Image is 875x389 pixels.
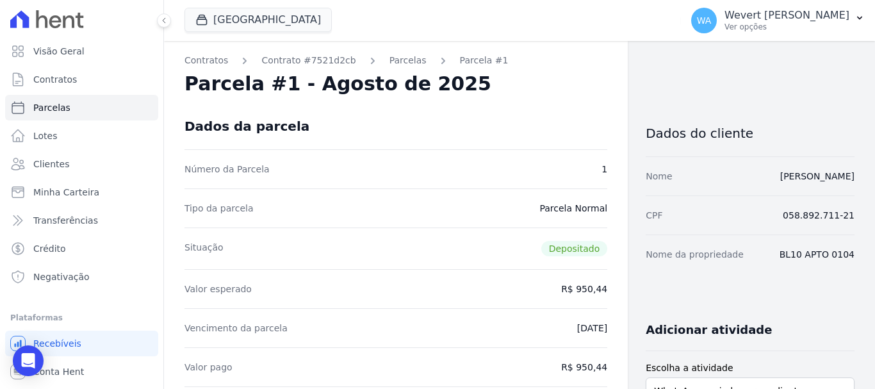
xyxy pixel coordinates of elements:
a: Contratos [184,54,228,67]
a: Lotes [5,123,158,149]
dd: 1 [601,163,607,176]
nav: Breadcrumb [184,54,607,67]
dt: Nome da propriedade [646,248,744,261]
dt: CPF [646,209,662,222]
h3: Dados do cliente [646,126,855,141]
a: Transferências [5,208,158,233]
span: Recebíveis [33,337,81,350]
span: Negativação [33,270,90,283]
span: Visão Geral [33,45,85,58]
a: [PERSON_NAME] [780,171,855,181]
button: WA Wevert [PERSON_NAME] Ver opções [681,3,875,38]
p: Ver opções [724,22,849,32]
a: Clientes [5,151,158,177]
a: Crédito [5,236,158,261]
dd: Parcela Normal [539,202,607,215]
div: Plataformas [10,310,153,326]
span: Minha Carteira [33,186,99,199]
a: Contrato #7521d2cb [261,54,356,67]
span: WA [697,16,712,25]
dt: Vencimento da parcela [184,322,288,335]
span: Contratos [33,73,77,86]
a: Recebíveis [5,331,158,356]
span: Crédito [33,242,66,255]
div: Open Intercom Messenger [13,345,44,376]
dt: Tipo da parcela [184,202,254,215]
dd: R$ 950,44 [561,283,607,295]
a: Minha Carteira [5,179,158,205]
button: [GEOGRAPHIC_DATA] [184,8,332,32]
h3: Adicionar atividade [646,322,772,338]
dt: Situação [184,241,224,256]
p: Wevert [PERSON_NAME] [724,9,849,22]
dd: BL10 APTO 0104 [780,248,855,261]
span: Lotes [33,129,58,142]
span: Transferências [33,214,98,227]
a: Contratos [5,67,158,92]
dd: [DATE] [577,322,607,335]
dt: Valor esperado [184,283,252,295]
a: Parcela #1 [460,54,509,67]
dd: 058.892.711-21 [783,209,855,222]
dd: R$ 950,44 [561,361,607,374]
a: Parcelas [5,95,158,120]
h2: Parcela #1 - Agosto de 2025 [184,72,491,95]
dt: Valor pago [184,361,233,374]
span: Clientes [33,158,69,170]
a: Parcelas [389,54,427,67]
label: Escolha a atividade [646,361,855,375]
span: Conta Hent [33,365,84,378]
dt: Número da Parcela [184,163,270,176]
a: Visão Geral [5,38,158,64]
span: Parcelas [33,101,70,114]
a: Conta Hent [5,359,158,385]
a: Negativação [5,264,158,290]
dt: Nome [646,170,672,183]
span: Depositado [541,241,608,256]
div: Dados da parcela [184,119,309,134]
